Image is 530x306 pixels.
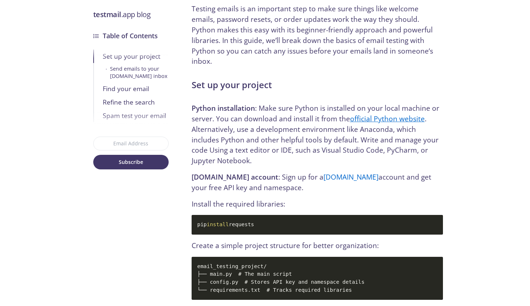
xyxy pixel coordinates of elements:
[106,65,107,80] span: •
[323,172,378,182] a: [DOMAIN_NAME]
[93,137,169,150] input: Email Address
[350,114,425,123] a: official Python website
[93,9,169,20] h3: .app blog
[93,155,169,169] button: Subscribe
[192,103,255,113] strong: Python installation
[192,240,443,251] p: Create a simple project structure for better organization:
[103,111,169,120] div: Spam test your email
[192,103,443,166] p: : Make sure Python is installed on your local machine or server. You can download and install it ...
[103,52,169,61] div: Set up your project
[93,9,121,19] strong: testmail
[192,215,443,235] code: pip requests
[103,31,158,41] h3: Table of Contents
[192,172,443,193] p: : Sign up for a account and get your free API key and namespace.
[103,84,169,93] div: Find your email
[207,221,229,227] span: install
[192,172,278,182] strong: [DOMAIN_NAME] account
[192,78,443,91] h2: Set up your project
[110,65,169,80] div: Send emails to your [DOMAIN_NAME] inbox
[192,199,443,209] p: Install the required libraries:
[192,257,443,300] code: email_testing_project/ ├── main.py # The main script ├── config.py # Stores API key and namespace...
[103,98,169,107] div: Refine the search
[192,4,443,67] p: Testing emails is an important step to make sure things like welcome emails, password resets, or ...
